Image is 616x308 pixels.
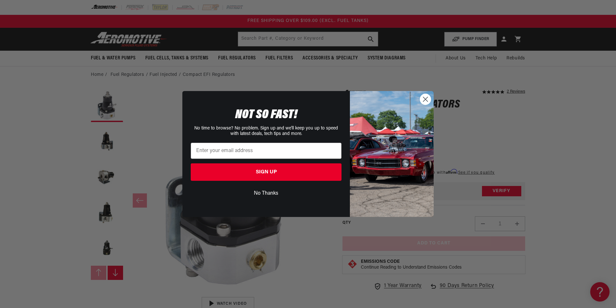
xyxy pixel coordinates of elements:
[350,91,434,217] img: 85cdd541-2605-488b-b08c-a5ee7b438a35.jpeg
[235,108,297,121] span: NOT SO FAST!
[194,126,338,136] span: No time to browse? No problem. Sign up and we'll keep you up to speed with latest deals, tech tip...
[191,143,342,159] input: Enter your email address
[191,187,342,200] button: No Thanks
[420,94,431,105] button: Close dialog
[191,163,342,181] button: SIGN UP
